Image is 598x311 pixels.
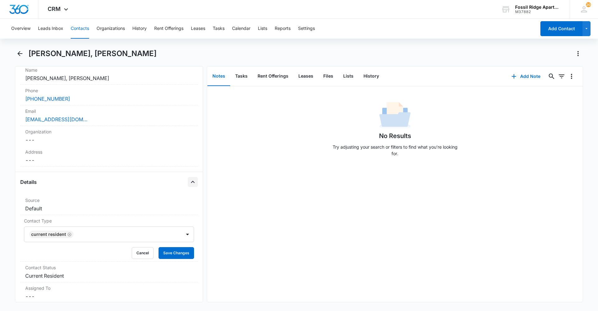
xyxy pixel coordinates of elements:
[20,105,198,126] div: Email[EMAIL_ADDRESS][DOMAIN_NAME]
[48,6,61,12] span: CRM
[25,95,70,103] a: [PHONE_NUMBER]
[232,19,250,39] button: Calendar
[330,144,460,157] p: Try adjusting your search or filters to find what you’re looking for.
[20,64,198,85] div: Name[PERSON_NAME], [PERSON_NAME]
[11,19,31,39] button: Overview
[25,67,193,73] label: Name
[547,71,557,81] button: Search...
[20,282,198,303] div: Assigned To---
[25,285,193,291] label: Assigned To
[338,67,358,86] button: Lists
[188,177,198,187] button: Close
[20,126,198,146] div: Organization---
[20,178,37,186] h4: Details
[66,232,72,237] div: Remove Current Resident
[253,67,293,86] button: Rent Offerings
[275,19,291,39] button: Reports
[97,19,125,39] button: Organizations
[25,87,193,94] label: Phone
[25,74,193,82] dd: [PERSON_NAME], [PERSON_NAME]
[132,19,147,39] button: History
[318,67,338,86] button: Files
[557,71,567,81] button: Filters
[25,156,193,164] dd: ---
[159,247,194,259] button: Save Changes
[25,116,88,123] a: [EMAIL_ADDRESS][DOMAIN_NAME]
[25,293,193,300] dd: ---
[540,21,582,36] button: Add Contact
[154,19,183,39] button: Rent Offerings
[358,67,384,86] button: History
[379,131,411,141] h1: No Results
[20,85,198,105] div: Phone[PHONE_NUMBER]
[298,19,315,39] button: Settings
[258,19,267,39] button: Lists
[567,71,577,81] button: Overflow Menu
[25,272,193,280] dd: Current Resident
[20,146,198,167] div: Address---
[28,49,157,58] h1: [PERSON_NAME], [PERSON_NAME]
[24,218,194,224] label: Contact Type
[586,2,591,7] div: notifications count
[230,67,253,86] button: Tasks
[515,5,561,10] div: account name
[515,10,561,14] div: account id
[71,19,89,39] button: Contacts
[38,19,63,39] button: Leads Inbox
[25,128,193,135] label: Organization
[25,149,193,155] label: Address
[25,108,193,114] label: Email
[132,247,154,259] button: Cancel
[573,49,583,59] button: Actions
[25,264,193,271] label: Contact Status
[25,136,193,144] dd: ---
[15,49,25,59] button: Back
[20,194,198,215] div: SourceDefault
[207,67,230,86] button: Notes
[505,69,547,84] button: Add Note
[586,2,591,7] span: 20
[25,205,193,212] dd: Default
[379,100,411,131] img: No Data
[25,197,193,203] label: Source
[213,19,225,39] button: Tasks
[191,19,205,39] button: Leases
[31,232,66,237] div: Current Resident
[20,262,198,282] div: Contact StatusCurrent Resident
[293,67,318,86] button: Leases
